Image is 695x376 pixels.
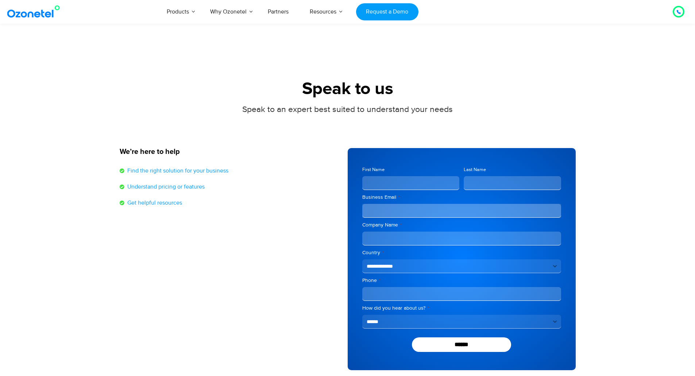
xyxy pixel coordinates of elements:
label: How did you hear about us? [362,305,561,312]
label: Phone [362,277,561,284]
span: Get helpful resources [126,198,182,207]
a: Request a Demo [356,3,418,20]
label: Last Name [464,166,561,173]
span: Find the right solution for your business [126,166,228,175]
label: First Name [362,166,460,173]
span: Understand pricing or features [126,182,205,191]
h5: We’re here to help [120,148,340,155]
label: Business Email [362,194,561,201]
h1: Speak to us [120,79,576,99]
label: Company Name [362,221,561,229]
span: Speak to an expert best suited to understand your needs [242,104,453,115]
label: Country [362,249,561,256]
